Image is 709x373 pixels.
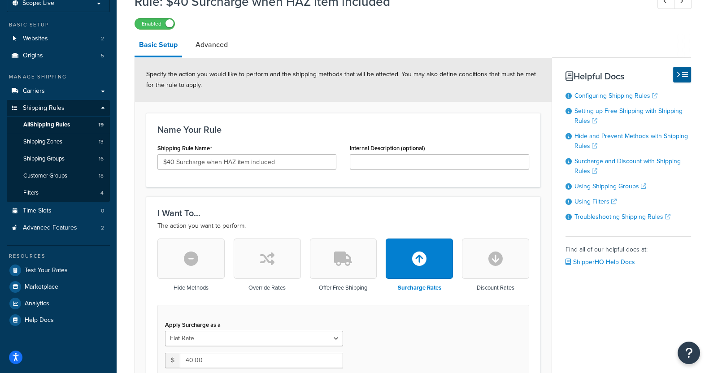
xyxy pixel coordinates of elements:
[7,48,110,64] li: Origins
[101,35,104,43] span: 2
[101,224,104,232] span: 2
[7,134,110,150] li: Shipping Zones
[7,151,110,167] li: Shipping Groups
[23,138,62,146] span: Shipping Zones
[157,145,212,152] label: Shipping Rule Name
[25,283,58,291] span: Marketplace
[7,21,110,29] div: Basic Setup
[350,145,425,152] label: Internal Description (optional)
[101,207,104,215] span: 0
[23,155,65,163] span: Shipping Groups
[25,317,54,324] span: Help Docs
[7,185,110,201] a: Filters4
[565,257,635,267] a: ShipperHQ Help Docs
[165,353,180,368] span: $
[398,285,441,291] h3: Surcharge Rates
[7,203,110,219] a: Time Slots0
[23,189,39,197] span: Filters
[174,285,209,291] h3: Hide Methods
[135,18,174,29] label: Enabled
[7,48,110,64] a: Origins5
[99,155,104,163] span: 16
[101,52,104,60] span: 5
[99,172,104,180] span: 18
[157,221,529,231] p: The action you want to perform.
[7,100,110,117] a: Shipping Rules
[574,156,681,176] a: Surcharge and Discount with Shipping Rules
[100,189,104,197] span: 4
[7,252,110,260] div: Resources
[574,182,646,191] a: Using Shipping Groups
[574,212,670,221] a: Troubleshooting Shipping Rules
[99,138,104,146] span: 13
[574,131,688,151] a: Hide and Prevent Methods with Shipping Rules
[23,87,45,95] span: Carriers
[7,295,110,312] a: Analytics
[7,30,110,47] li: Websites
[574,197,617,206] a: Using Filters
[7,100,110,202] li: Shipping Rules
[146,69,536,90] span: Specify the action you would like to perform and the shipping methods that will be affected. You ...
[7,168,110,184] li: Customer Groups
[25,300,49,308] span: Analytics
[191,34,232,56] a: Advanced
[23,35,48,43] span: Websites
[7,151,110,167] a: Shipping Groups16
[7,312,110,328] a: Help Docs
[165,321,221,328] label: Apply Surcharge as a
[565,236,691,269] div: Find all of our helpful docs at:
[7,262,110,278] a: Test Your Rates
[23,52,43,60] span: Origins
[673,67,691,82] button: Hide Help Docs
[157,125,529,134] h3: Name Your Rule
[7,30,110,47] a: Websites2
[25,267,68,274] span: Test Your Rates
[565,71,691,81] h3: Helpful Docs
[574,91,657,100] a: Configuring Shipping Rules
[574,106,683,126] a: Setting up Free Shipping with Shipping Rules
[678,342,700,364] button: Open Resource Center
[7,134,110,150] a: Shipping Zones13
[7,220,110,236] a: Advanced Features2
[23,121,70,129] span: All Shipping Rules
[319,285,367,291] h3: Offer Free Shipping
[135,34,182,57] a: Basic Setup
[7,279,110,295] a: Marketplace
[98,121,104,129] span: 19
[7,185,110,201] li: Filters
[7,220,110,236] li: Advanced Features
[248,285,286,291] h3: Override Rates
[23,104,65,112] span: Shipping Rules
[23,224,77,232] span: Advanced Features
[7,168,110,184] a: Customer Groups18
[7,117,110,133] a: AllShipping Rules19
[23,207,52,215] span: Time Slots
[7,83,110,100] a: Carriers
[7,73,110,81] div: Manage Shipping
[23,172,67,180] span: Customer Groups
[7,203,110,219] li: Time Slots
[157,208,529,218] h3: I Want To...
[477,285,514,291] h3: Discount Rates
